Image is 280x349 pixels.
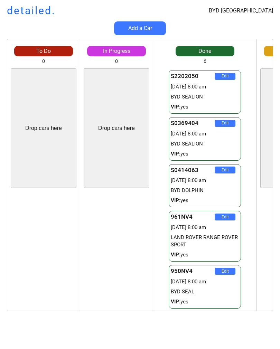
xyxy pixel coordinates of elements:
div: [DATE] 8:00 am [171,83,239,91]
div: LAND ROVER RANGE ROVER SPORT [171,234,239,248]
div: To Do [14,47,73,55]
div: S2202050 [171,72,215,81]
div: [DATE] 8:00 am [171,224,239,231]
div: yes [171,150,239,158]
div: In Progress [87,47,146,55]
strong: VIP: [171,104,180,110]
div: yes [171,251,239,258]
strong: VIP: [171,151,180,157]
div: [DATE] 8:00 am [171,278,239,285]
button: Edit [215,268,235,275]
button: Edit [215,167,235,173]
div: 0 [115,58,118,65]
strong: VIP: [171,252,180,258]
div: S0414063 [171,166,215,174]
div: [DATE] 8:00 am [171,130,239,138]
div: 6 [204,58,206,65]
div: BYD SEALION [171,140,239,148]
div: yes [171,298,239,305]
div: Drop cars here [25,124,62,132]
button: Edit [215,73,235,80]
button: Edit [215,120,235,127]
div: 0 [42,58,45,65]
button: Add a Car [114,21,166,35]
div: [DATE] 8:00 am [171,177,239,184]
div: yes [171,103,239,111]
div: 950NV4 [171,267,215,275]
strong: VIP: [171,299,180,305]
div: Done [176,47,234,55]
button: Edit [215,214,235,220]
div: BYD [GEOGRAPHIC_DATA] [209,7,273,15]
div: BYD DOLPHIN [171,187,239,194]
div: Drop cars here [98,124,135,132]
div: 961NV4 [171,213,215,221]
strong: VIP: [171,197,180,204]
div: BYD SEALION [171,93,239,101]
div: yes [171,197,239,204]
h1: detailed. [7,3,56,18]
div: S0369404 [171,119,215,128]
div: BYD SEAL [171,288,239,295]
